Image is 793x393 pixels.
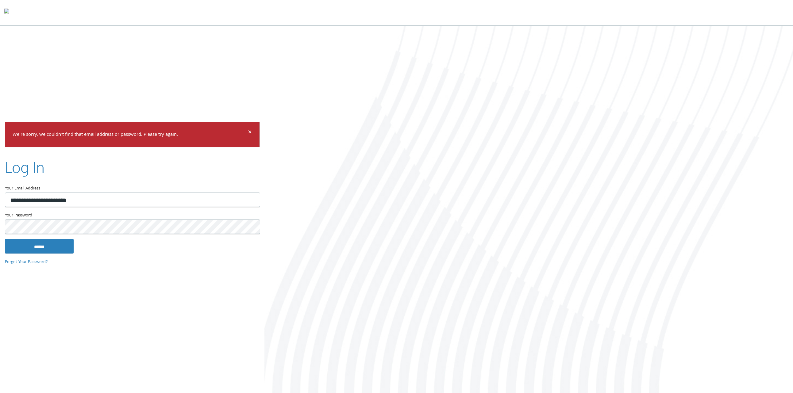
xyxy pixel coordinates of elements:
[5,259,48,265] a: Forgot Your Password?
[13,131,247,139] p: We're sorry, we couldn't find that email address or password. Please try again.
[5,157,44,177] h2: Log In
[4,6,9,19] img: todyl-logo-dark.svg
[248,129,252,137] button: Dismiss alert
[248,127,252,139] span: ×
[5,212,260,219] label: Your Password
